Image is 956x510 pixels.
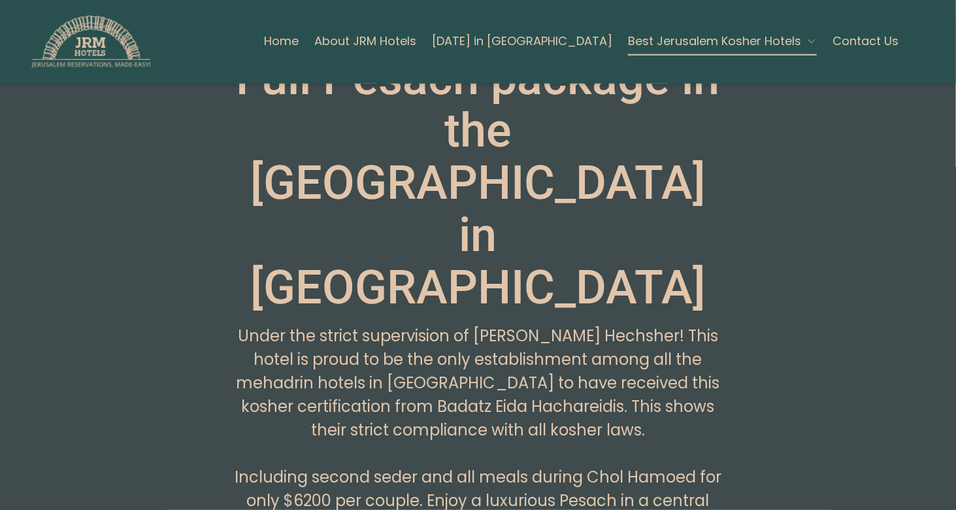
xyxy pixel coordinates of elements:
[264,28,299,54] a: Home
[227,52,729,314] h2: Full Pesach package in the [GEOGRAPHIC_DATA] in [GEOGRAPHIC_DATA]
[628,32,801,50] span: Best Jerusalem Kosher Hotels
[832,28,898,54] a: Contact Us
[432,28,612,54] a: [DATE] in [GEOGRAPHIC_DATA]
[31,16,150,68] img: JRM Hotels
[628,28,817,54] button: Best Jerusalem Kosher Hotels
[314,28,416,54] a: About JRM Hotels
